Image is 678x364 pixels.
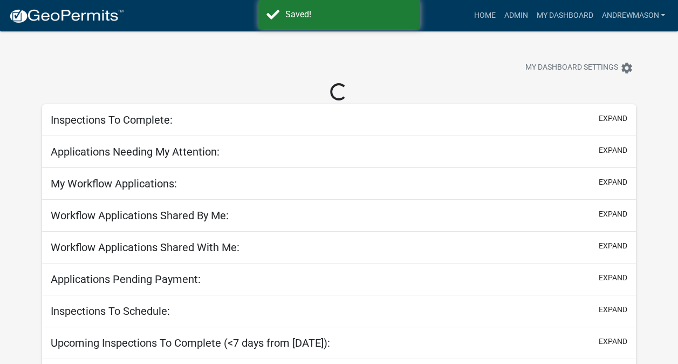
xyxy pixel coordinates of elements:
button: My Dashboard Settingssettings [517,57,642,78]
button: expand [599,208,627,220]
a: AndrewMason [597,5,669,26]
h5: My Workflow Applications: [51,177,177,190]
h5: Inspections To Schedule: [51,305,170,318]
button: expand [599,113,627,124]
h5: Inspections To Complete: [51,113,173,126]
h5: Workflow Applications Shared By Me: [51,209,229,222]
h5: Applications Needing My Attention: [51,145,220,158]
i: settings [620,62,633,75]
h5: Applications Pending Payment: [51,273,201,286]
button: expand [599,145,627,156]
a: Admin [499,5,532,26]
a: Home [469,5,499,26]
button: expand [599,336,627,347]
span: My Dashboard Settings [525,62,618,75]
button: expand [599,240,627,252]
div: Saved! [285,8,412,21]
button: expand [599,272,627,284]
h5: Workflow Applications Shared With Me: [51,241,239,254]
a: My Dashboard [532,5,597,26]
button: expand [599,177,627,188]
h5: Upcoming Inspections To Complete (<7 days from [DATE]): [51,336,330,349]
button: expand [599,304,627,315]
